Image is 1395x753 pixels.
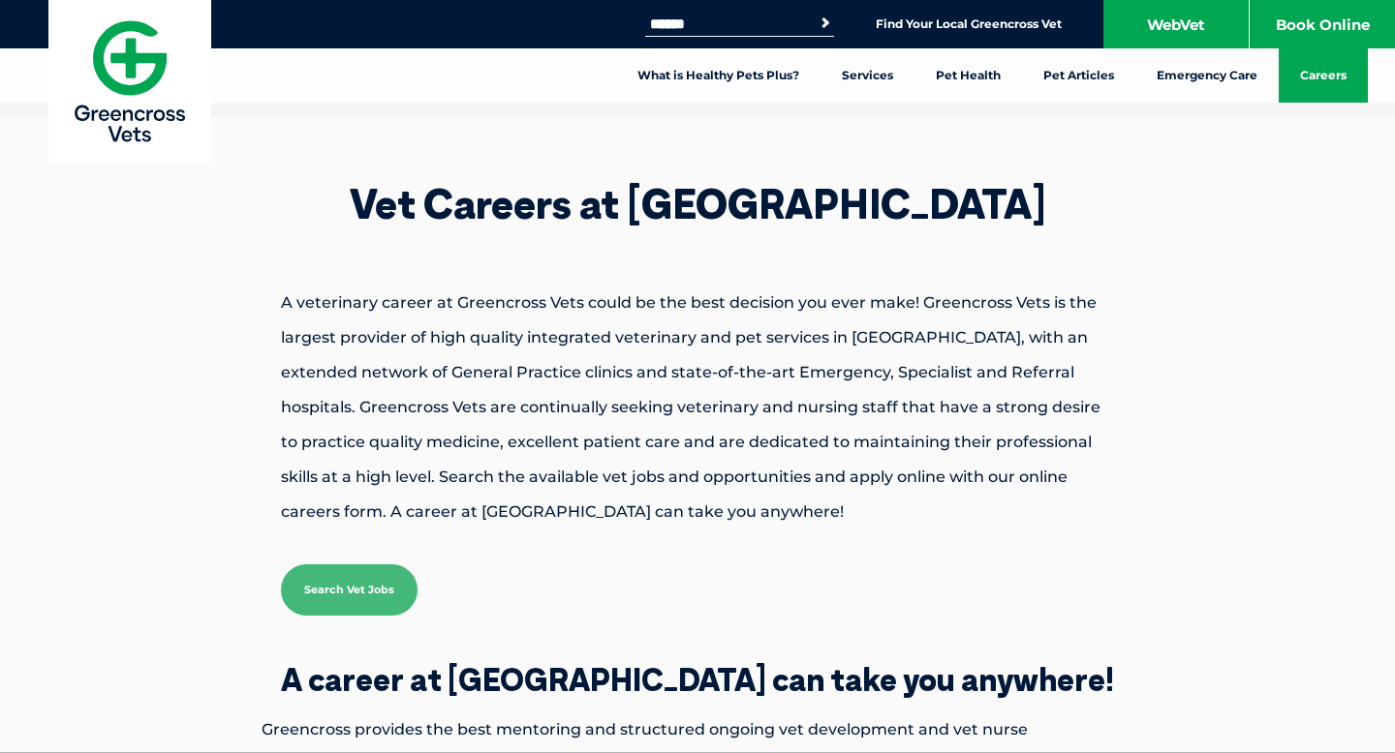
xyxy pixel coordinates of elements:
[914,48,1022,103] a: Pet Health
[821,48,914,103] a: Services
[213,184,1182,225] h1: Vet Careers at [GEOGRAPHIC_DATA]
[1022,48,1135,103] a: Pet Articles
[876,16,1062,32] a: Find Your Local Greencross Vet
[281,564,418,616] a: Search Vet Jobs
[213,286,1182,529] p: A veterinary career at Greencross Vets could be the best decision you ever make! Greencross Vets ...
[1135,48,1279,103] a: Emergency Care
[1279,48,1368,103] a: Careers
[194,664,1201,695] h2: A career at [GEOGRAPHIC_DATA] can take you anywhere!
[616,48,821,103] a: What is Healthy Pets Plus?
[816,14,835,33] button: Search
